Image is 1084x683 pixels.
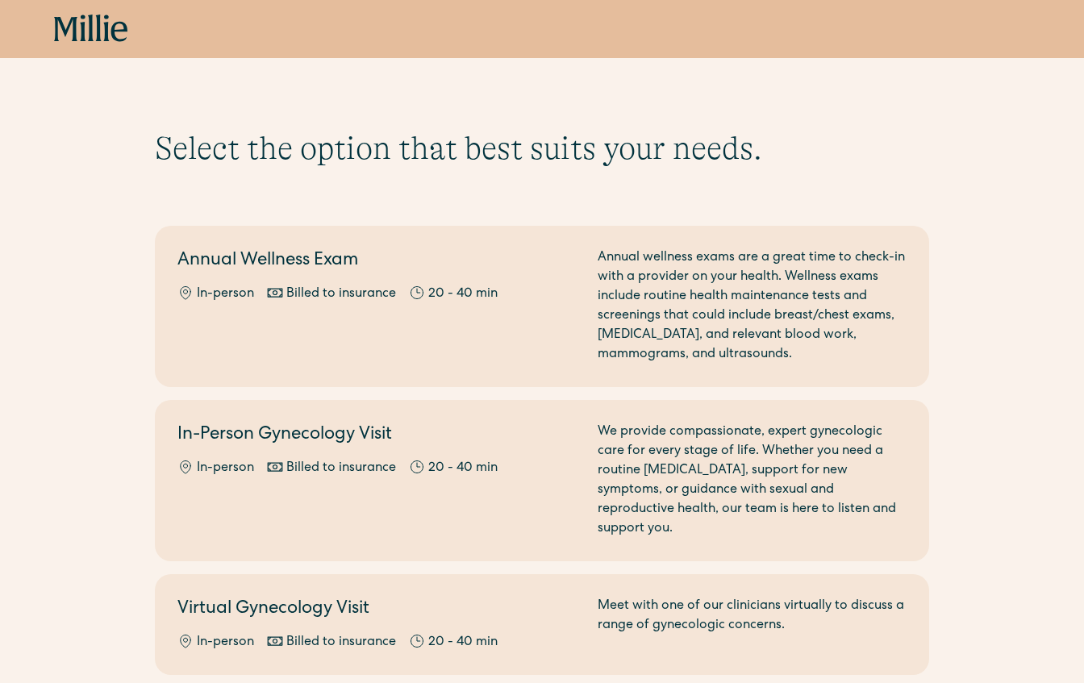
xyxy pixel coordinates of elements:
[177,248,578,275] h2: Annual Wellness Exam
[155,129,929,168] h1: Select the option that best suits your needs.
[197,633,254,652] div: In-person
[286,285,396,304] div: Billed to insurance
[155,226,929,387] a: Annual Wellness ExamIn-personBilled to insurance20 - 40 minAnnual wellness exams are a great time...
[197,285,254,304] div: In-person
[428,459,498,478] div: 20 - 40 min
[286,633,396,652] div: Billed to insurance
[177,423,578,449] h2: In-Person Gynecology Visit
[598,423,907,539] div: We provide compassionate, expert gynecologic care for every stage of life. Whether you need a rou...
[286,459,396,478] div: Billed to insurance
[598,248,907,364] div: Annual wellness exams are a great time to check-in with a provider on your health. Wellness exams...
[177,597,578,623] h2: Virtual Gynecology Visit
[197,459,254,478] div: In-person
[428,633,498,652] div: 20 - 40 min
[155,400,929,561] a: In-Person Gynecology VisitIn-personBilled to insurance20 - 40 minWe provide compassionate, expert...
[155,574,929,675] a: Virtual Gynecology VisitIn-personBilled to insurance20 - 40 minMeet with one of our clinicians vi...
[428,285,498,304] div: 20 - 40 min
[598,597,907,652] div: Meet with one of our clinicians virtually to discuss a range of gynecologic concerns.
